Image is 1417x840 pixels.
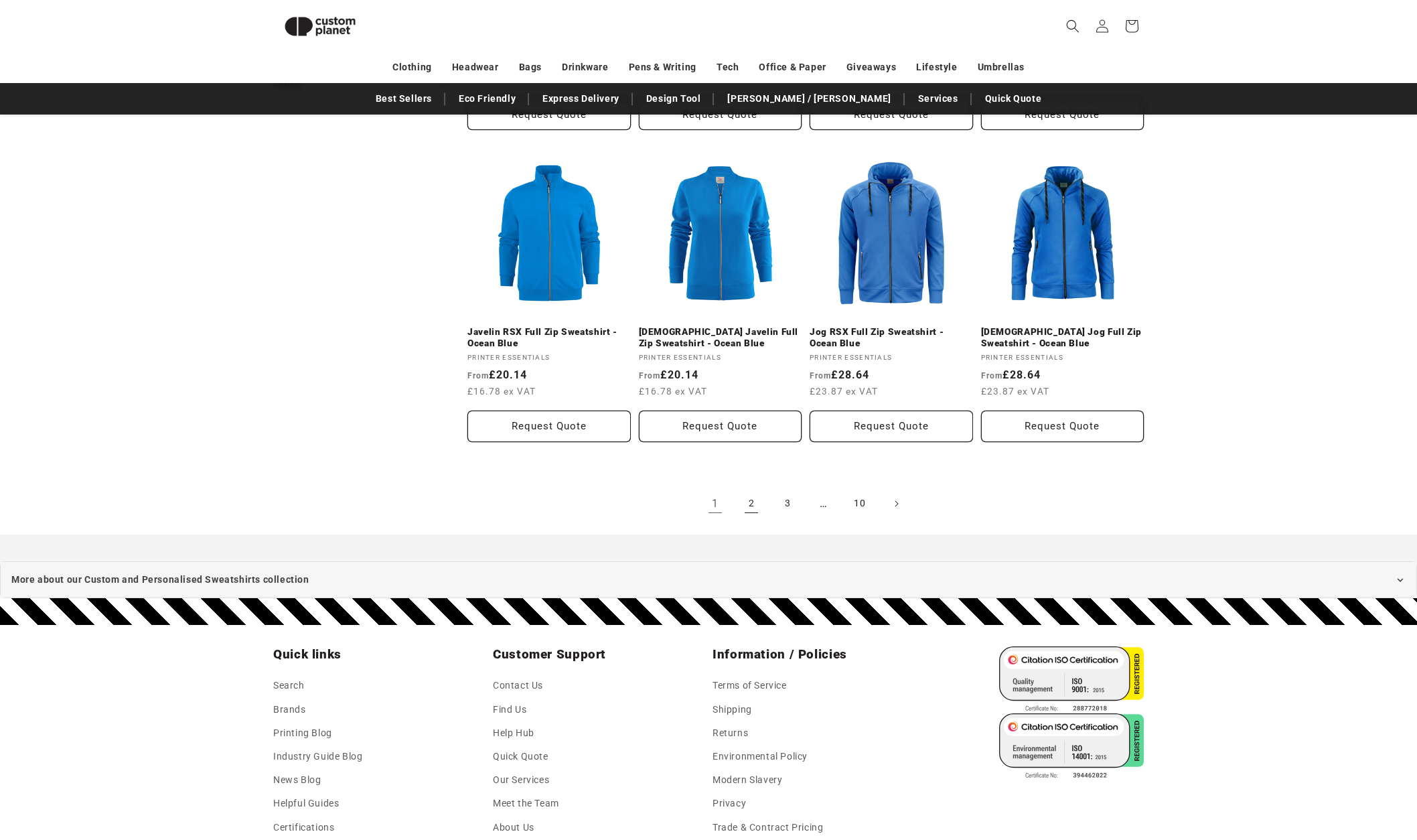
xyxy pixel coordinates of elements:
[713,646,924,662] h2: Information / Policies
[981,411,1144,442] button: Request Quote
[713,792,746,815] a: Privacy
[810,326,973,350] a: Jog RSX Full Zip Sweatshirt - Ocean Blue
[978,87,1049,111] a: Quick Quote
[493,816,534,839] a: About Us
[467,411,631,442] button: Request Quote
[759,56,826,79] a: Office & Paper
[713,816,823,839] a: Trade & Contract Pricing
[273,792,339,815] a: Helpful Guides
[493,721,534,745] a: Help Hub
[629,56,696,79] a: Pens & Writing
[640,87,708,111] a: Design Tool
[737,489,766,518] a: Page 2
[273,698,306,721] a: Brands
[999,713,1144,780] img: ISO 14001 Certified
[273,5,367,48] img: Custom Planet
[810,411,973,442] button: Request Quote
[773,489,802,518] a: Page 3
[392,56,432,79] a: Clothing
[562,56,608,79] a: Drinkware
[273,721,332,745] a: Printing Blog
[809,489,838,518] span: …
[467,489,1144,518] nav: Pagination
[717,56,739,79] a: Tech
[978,56,1025,79] a: Umbrellas
[911,87,965,111] a: Services
[273,677,305,697] a: Search
[713,768,782,792] a: Modern Slavery
[639,411,802,442] button: Request Quote
[846,56,896,79] a: Giveaways
[999,646,1144,713] img: ISO 9001 Certified
[493,677,543,697] a: Contact Us
[493,792,559,815] a: Meet the Team
[493,698,526,721] a: Find Us
[467,326,631,350] a: Javelin RSX Full Zip Sweatshirt - Ocean Blue
[493,646,704,662] h2: Customer Support
[273,745,362,768] a: Industry Guide Blog
[916,56,957,79] a: Lifestyle
[452,87,522,111] a: Eco Friendly
[273,646,485,662] h2: Quick links
[713,677,787,697] a: Terms of Service
[721,87,897,111] a: [PERSON_NAME] / [PERSON_NAME]
[452,56,499,79] a: Headwear
[273,816,334,839] a: Certifications
[519,56,542,79] a: Bags
[273,768,321,792] a: News Blog
[493,768,549,792] a: Our Services
[1058,11,1088,41] summary: Search
[493,745,548,768] a: Quick Quote
[369,87,439,111] a: Best Sellers
[700,489,730,518] a: Page 1
[713,698,752,721] a: Shipping
[881,489,911,518] a: Next page
[639,326,802,350] a: [DEMOGRAPHIC_DATA] Javelin Full Zip Sweatshirt - Ocean Blue
[713,721,748,745] a: Returns
[981,326,1144,350] a: [DEMOGRAPHIC_DATA] Jog Full Zip Sweatshirt - Ocean Blue
[845,489,875,518] a: Page 10
[713,745,808,768] a: Environmental Policy
[536,87,626,111] a: Express Delivery
[1187,695,1417,840] iframe: Chat Widget
[11,571,309,588] span: More about our Custom and Personalised Sweatshirts collection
